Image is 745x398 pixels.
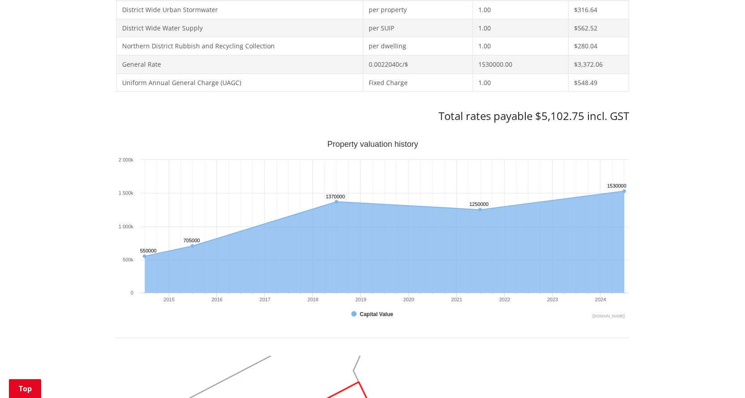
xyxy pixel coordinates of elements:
path: Monday, Jun 30, 12:00, 550,000. Capital Value. [143,254,146,258]
text: 2016 [211,297,222,302]
td: District Wide Urban Stormwater [116,1,363,19]
td: per property [363,1,473,19]
td: 1.00 [473,19,569,37]
text: 1530000 [607,183,626,188]
td: 1.00 [473,73,569,92]
td: $562.52 [569,19,629,37]
path: Sunday, Jun 30, 12:00, 1,530,000. Capital Value. [622,189,626,193]
path: Tuesday, Jun 30, 12:00, 705,000. Capital Value. [191,244,194,248]
iframe: Messenger Launcher [704,360,736,393]
text: 2018 [307,297,318,302]
td: $548.49 [569,73,629,92]
text: 2 000k [118,157,133,163]
td: 1530000.00 [473,55,569,73]
text: 2017 [260,297,270,302]
text: 2024 [595,297,605,302]
a: Top [9,379,41,398]
td: District Wide Water Supply [116,19,363,37]
td: Northern District Rubbish and Recycling Collection [116,37,363,56]
text: 2019 [355,297,366,302]
td: per dwelling [363,37,473,56]
td: $280.04 [569,37,629,56]
h3: Total rates payable $5,102.75 incl. GST [116,110,629,123]
text: 2021 [451,297,462,302]
td: 1.00 [473,37,569,56]
td: 1.00 [473,1,569,19]
td: per SUIP [363,19,473,37]
path: Wednesday, Jun 30, 12:00, 1,250,000. Capital Value. [478,208,482,211]
text: 2023 [547,297,558,302]
td: Fixed Charge [363,73,473,92]
path: Saturday, Jun 30, 12:00, 1,370,000. Capital Value. [335,200,338,203]
text: 1 500k [118,190,133,196]
text: 550000 [140,248,157,253]
td: $3,372.06 [569,55,629,73]
td: Uniform Annual General Charge (UAGC) [116,73,363,92]
text: Property valuation history [327,140,418,149]
text: 2020 [403,297,414,302]
td: 0.0022040c/$ [363,55,473,73]
svg: Interactive chart [116,141,629,320]
text: 1 000k [118,224,133,229]
text: 1250000 [469,201,489,207]
text: 705000 [183,238,200,243]
text: Chart credits: Highcharts.com [592,314,624,318]
div: Property valuation history. Highcharts interactive chart. [116,141,629,320]
text: 2015 [163,297,174,302]
button: Show Capital Value [351,310,395,318]
text: 500k [123,257,133,262]
text: 0 [130,290,133,295]
td: General Rate [116,55,363,73]
td: $316.64 [569,1,629,19]
text: 1370000 [326,194,345,199]
text: 2022 [499,297,510,302]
